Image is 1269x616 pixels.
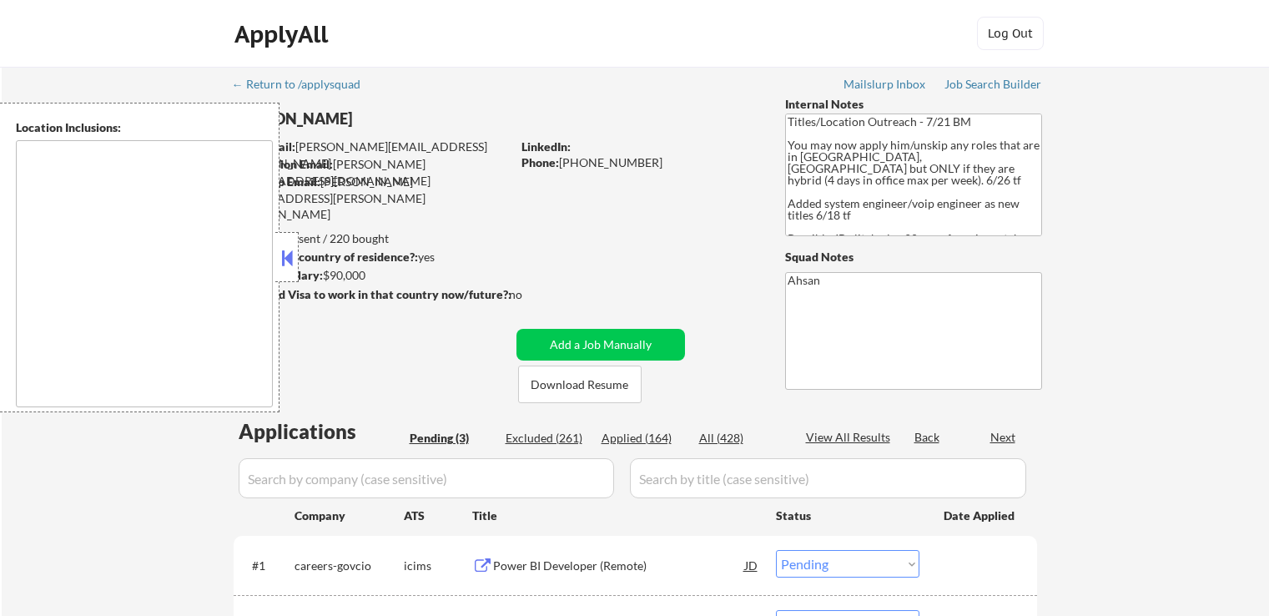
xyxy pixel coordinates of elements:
strong: Will need Visa to work in that country now/future?: [234,287,511,301]
div: All (428) [699,430,783,447]
strong: Phone: [521,155,559,169]
div: Applications [239,422,404,442]
div: [PHONE_NUMBER] [521,154,758,171]
div: Back [914,429,941,446]
div: Mailslurp Inbox [843,78,927,90]
div: no [509,286,556,303]
button: Log Out [977,17,1044,50]
input: Search by company (case sensitive) [239,458,614,498]
div: ApplyAll [234,20,333,48]
a: Mailslurp Inbox [843,78,927,94]
div: Location Inclusions: [16,119,273,136]
div: #1 [252,558,281,574]
div: yes [233,249,506,265]
div: Power BI Developer (Remote) [493,558,745,574]
div: Date Applied [944,507,1017,524]
div: Status [776,500,919,530]
div: ATS [404,507,472,524]
div: Internal Notes [785,96,1042,113]
strong: LinkedIn: [521,139,571,154]
div: JD [743,550,760,580]
div: careers-govcio [295,558,404,574]
div: Squad Notes [785,249,1042,265]
div: $90,000 [233,267,511,284]
div: View All Results [806,429,895,446]
div: Next [990,429,1017,446]
div: 164 sent / 220 bought [233,230,511,247]
div: Excluded (261) [506,430,589,447]
input: Search by title (case sensitive) [630,458,1026,498]
div: [PERSON_NAME] [234,109,577,129]
div: [PERSON_NAME][EMAIL_ADDRESS][DOMAIN_NAME] [234,139,511,171]
div: Pending (3) [410,430,493,447]
div: [PERSON_NAME][EMAIL_ADDRESS][DOMAIN_NAME] [234,156,511,189]
button: Download Resume [518,366,642,403]
button: Add a Job Manually [516,329,685,361]
a: ← Return to /applysquad [232,78,376,94]
div: Applied (164) [602,430,685,447]
strong: Can work in country of residence?: [233,250,418,264]
div: [PERSON_NAME][EMAIL_ADDRESS][PERSON_NAME][DOMAIN_NAME] [234,174,511,223]
div: Company [295,507,404,524]
div: Title [472,507,760,524]
div: ← Return to /applysquad [232,78,376,90]
div: Job Search Builder [944,78,1042,90]
div: icims [404,558,472,574]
